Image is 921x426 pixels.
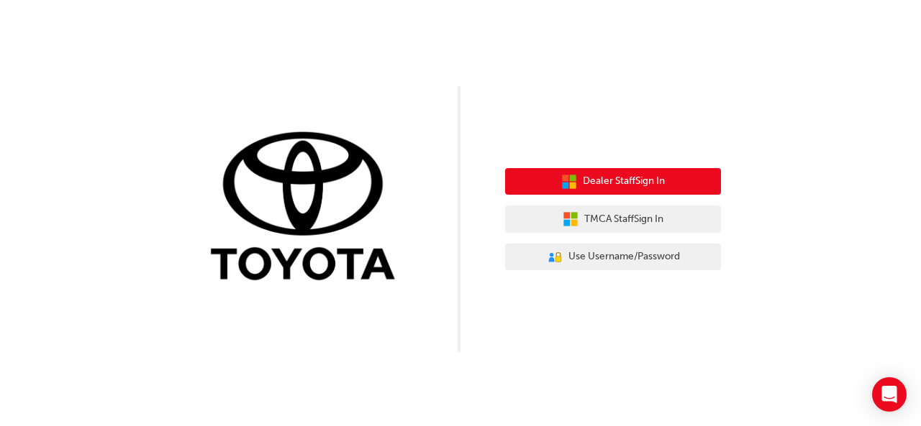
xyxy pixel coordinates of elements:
span: Dealer Staff Sign In [583,173,665,190]
span: TMCA Staff Sign In [584,211,663,228]
span: Use Username/Password [568,249,680,265]
img: Trak [200,129,416,287]
button: TMCA StaffSign In [505,205,721,233]
div: Open Intercom Messenger [872,377,907,412]
button: Use Username/Password [505,244,721,271]
button: Dealer StaffSign In [505,168,721,195]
